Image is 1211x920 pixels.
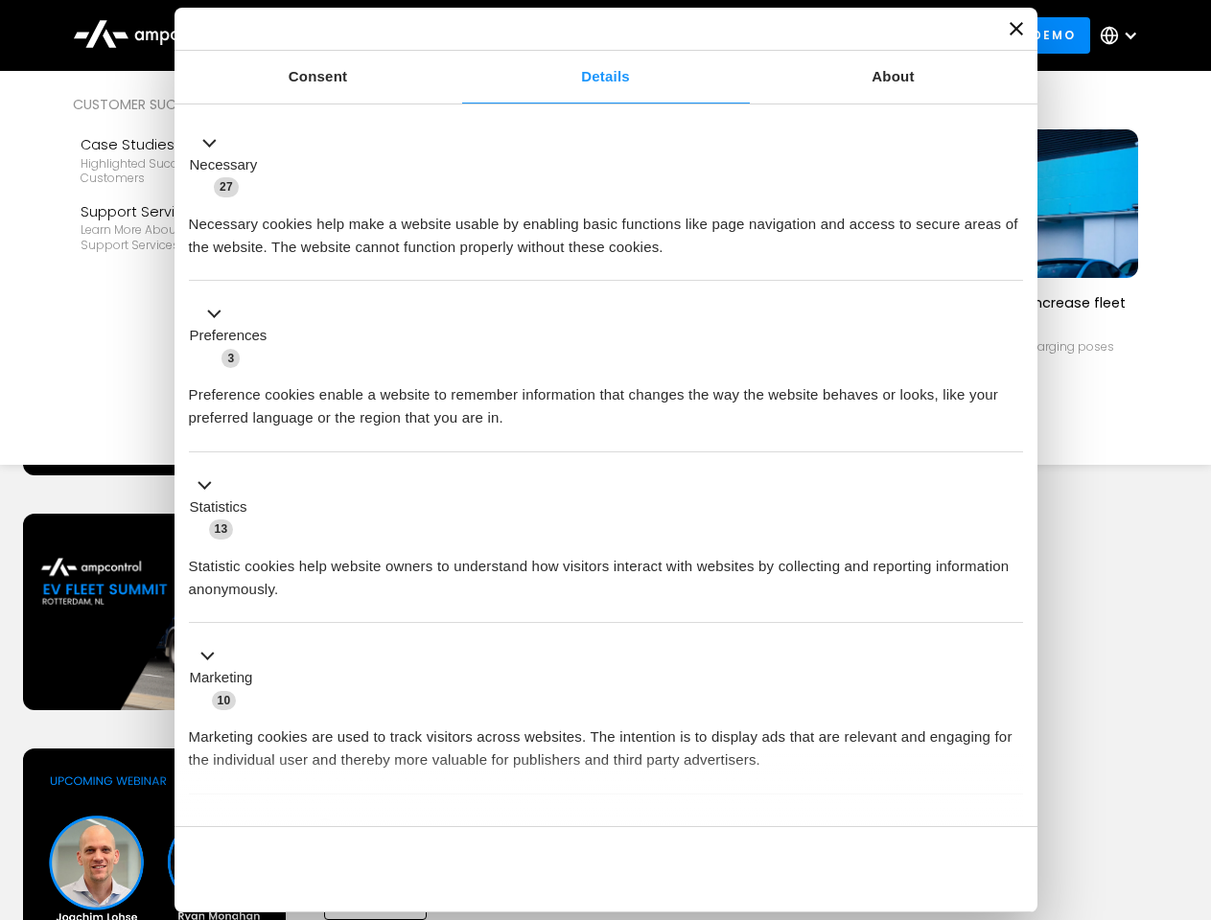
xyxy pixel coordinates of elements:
[209,519,234,539] span: 13
[81,156,303,186] div: Highlighted success stories From Our Customers
[189,816,346,839] button: Unclassified (2)
[462,51,750,103] a: Details
[750,51,1037,103] a: About
[189,540,1023,601] div: Statistic cookies help website owners to understand how visitors interact with websites by collec...
[189,131,269,198] button: Necessary (27)
[189,711,1023,771] div: Marketing cookies are used to track visitors across websites. The intention is to display ads tha...
[189,369,1023,429] div: Preference cookies enable a website to remember information that changes the way the website beha...
[189,198,1023,259] div: Necessary cookies help make a website usable by enabling basic functions like page navigation and...
[189,645,265,712] button: Marketing (10)
[73,194,311,261] a: Support ServicesLearn more about Ampcontrol’s support services
[189,473,259,540] button: Statistics (13)
[73,126,311,194] a: Case StudiesHighlighted success stories From Our Customers
[221,349,240,368] span: 3
[81,134,303,155] div: Case Studies
[190,154,258,176] label: Necessary
[175,51,462,103] a: Consent
[214,177,239,196] span: 27
[212,691,237,710] span: 10
[73,94,311,115] div: Customer success
[190,496,247,518] label: Statistics
[190,667,253,689] label: Marketing
[1010,22,1023,35] button: Close banner
[81,201,303,222] div: Support Services
[189,303,279,370] button: Preferences (3)
[190,325,268,347] label: Preferences
[81,222,303,252] div: Learn more about Ampcontrol’s support services
[747,841,1022,897] button: Okay
[316,818,335,838] span: 2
